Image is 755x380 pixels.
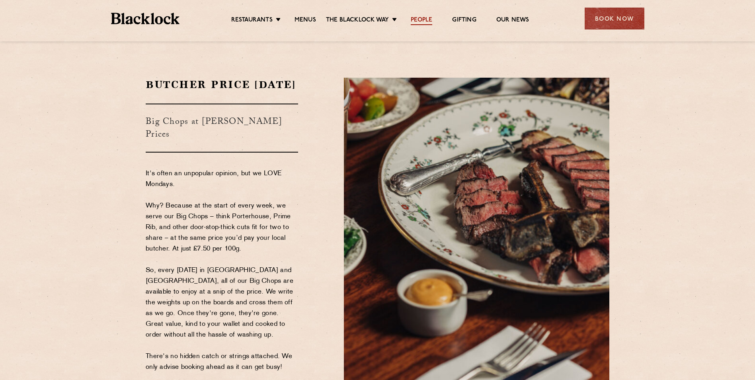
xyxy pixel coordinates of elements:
[231,16,273,25] a: Restaurants
[146,78,298,92] h2: Butcher Price [DATE]
[326,16,389,25] a: The Blacklock Way
[452,16,476,25] a: Gifting
[295,16,316,25] a: Menus
[496,16,529,25] a: Our News
[146,168,298,373] p: It's often an unpopular opinion, but we LOVE Mondays. Why? Because at the start of every week, we...
[585,8,644,29] div: Book Now
[146,104,298,153] h3: Big Chops at [PERSON_NAME] Prices
[411,16,432,25] a: People
[111,13,180,24] img: BL_Textured_Logo-footer-cropped.svg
